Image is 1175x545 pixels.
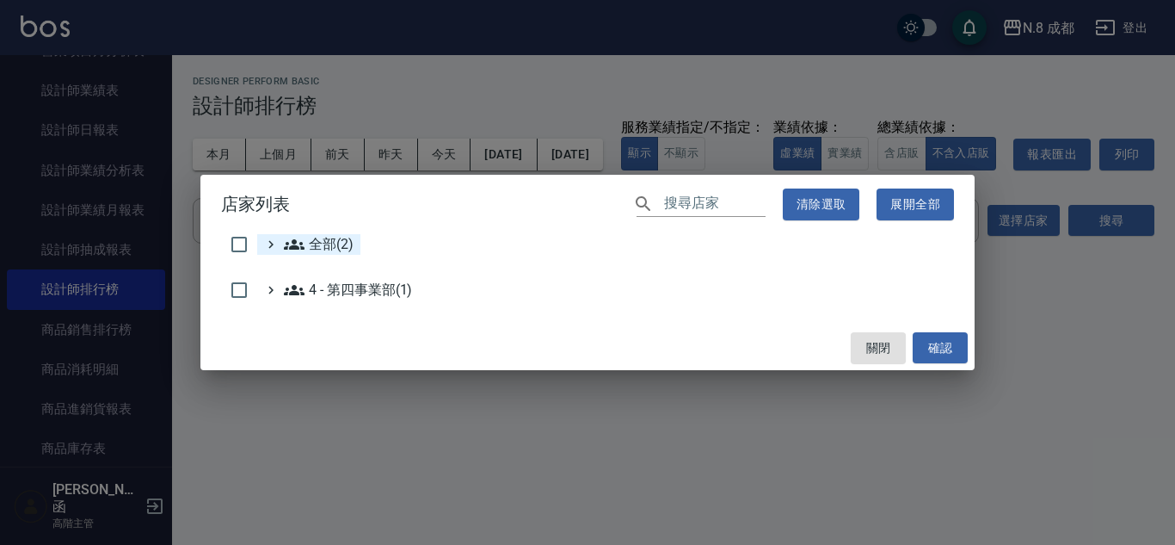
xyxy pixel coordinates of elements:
[284,234,354,255] span: 全部(2)
[783,189,860,220] button: 清除選取
[877,189,954,220] button: 展開全部
[664,192,766,217] input: 搜尋店家
[284,280,412,300] span: 4 - 第四事業部(1)
[851,332,906,364] button: 關閉
[913,332,968,364] button: 確認
[200,175,975,234] h2: 店家列表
